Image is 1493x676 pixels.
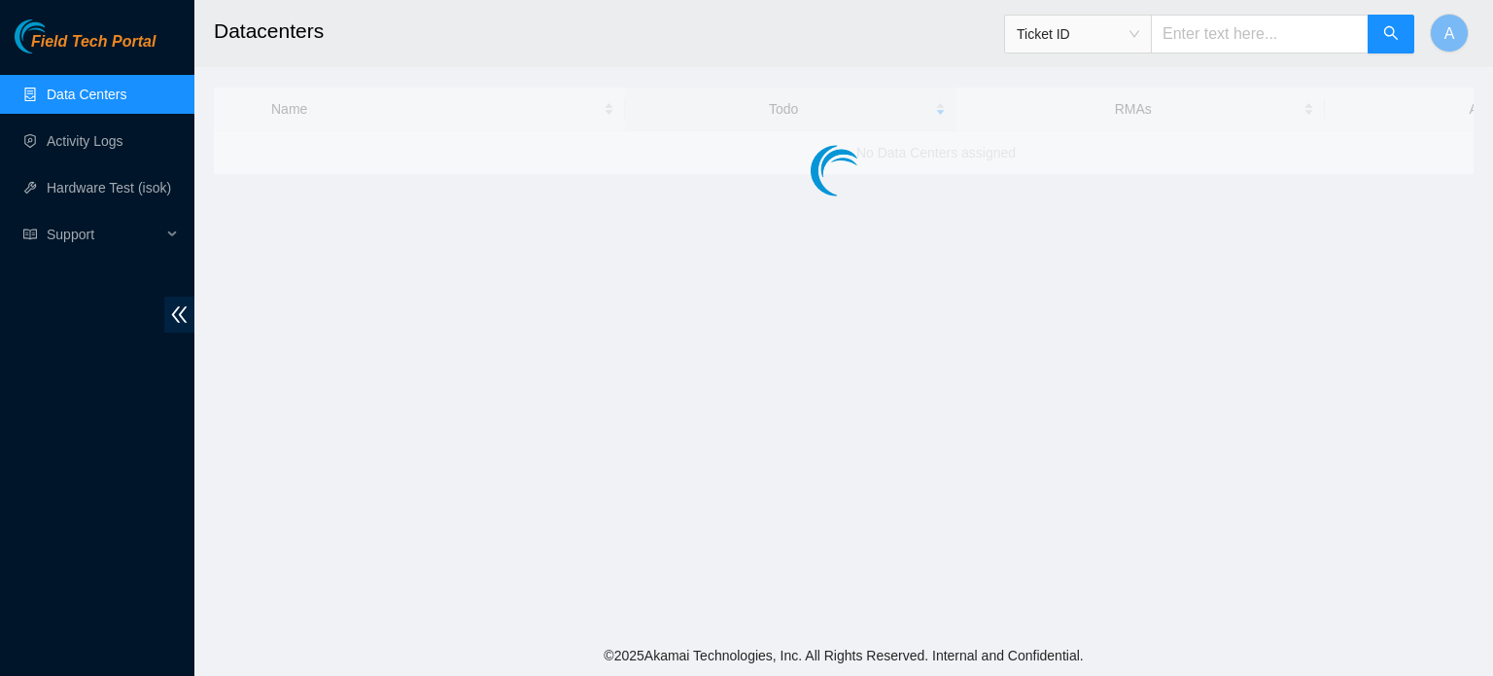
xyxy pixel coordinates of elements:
[47,215,161,254] span: Support
[1383,25,1399,44] span: search
[1017,19,1139,49] span: Ticket ID
[23,228,37,241] span: read
[15,19,98,53] img: Akamai Technologies
[1430,14,1469,53] button: A
[194,635,1493,676] footer: © 2025 Akamai Technologies, Inc. All Rights Reserved. Internal and Confidential.
[47,87,126,102] a: Data Centers
[15,35,156,60] a: Akamai TechnologiesField Tech Portal
[1151,15,1369,53] input: Enter text here...
[1444,21,1455,46] span: A
[47,180,171,196] a: Hardware Test (isok)
[31,33,156,52] span: Field Tech Portal
[164,297,194,333] span: double-left
[1368,15,1414,53] button: search
[47,133,123,149] a: Activity Logs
